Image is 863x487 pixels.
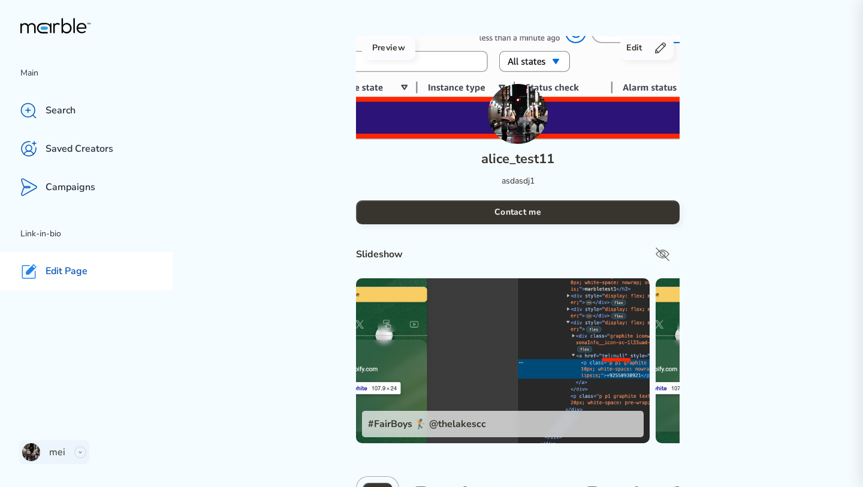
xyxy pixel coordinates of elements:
p: Saved Creators [46,143,113,155]
p: Search [46,104,76,117]
p: Main [20,66,173,80]
p: Campaigns [46,181,95,194]
button: Edit [620,36,674,60]
p: mei [49,445,65,459]
p: Edit Page [46,265,87,278]
h4: Edit [626,41,642,55]
h4: Preview [372,41,405,55]
h4: Contact me [494,205,541,220]
button: Contact me [356,200,680,224]
h3: #FairBoys 🏌🏻 @thelakescc [368,417,486,431]
p: asdasdj1 [502,174,535,188]
p: Link-in-bio [20,227,173,241]
h3: Slideshow [356,247,640,261]
h2: alice_test11 [481,150,554,168]
button: Preview [362,36,415,60]
img: 4f78947f2dd0cd6b8e49c5f762bc88c7 [356,278,650,443]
